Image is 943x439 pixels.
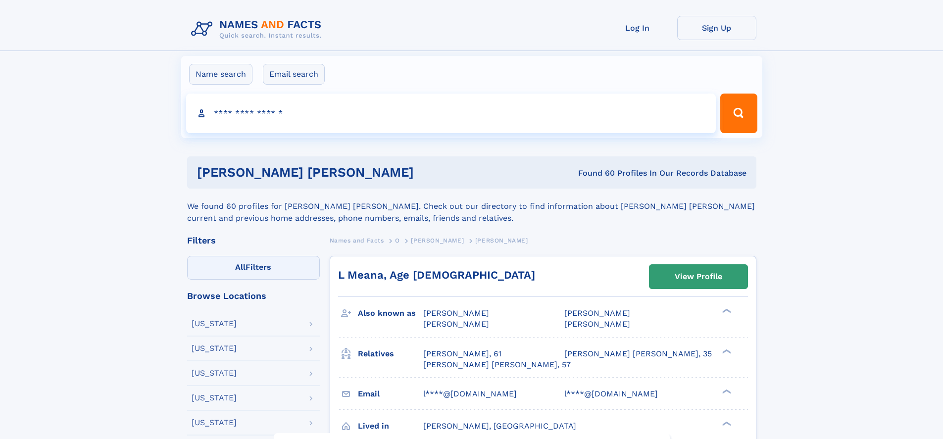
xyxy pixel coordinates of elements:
[187,16,330,43] img: Logo Names and Facts
[423,348,501,359] a: [PERSON_NAME], 61
[423,308,489,318] span: [PERSON_NAME]
[720,348,732,354] div: ❯
[423,359,571,370] a: [PERSON_NAME] [PERSON_NAME], 57
[411,234,464,246] a: [PERSON_NAME]
[235,262,246,272] span: All
[192,320,237,328] div: [US_STATE]
[192,394,237,402] div: [US_STATE]
[358,386,423,402] h3: Email
[720,420,732,427] div: ❯
[564,308,630,318] span: [PERSON_NAME]
[263,64,325,85] label: Email search
[649,265,747,289] a: View Profile
[192,344,237,352] div: [US_STATE]
[598,16,677,40] a: Log In
[423,421,576,431] span: [PERSON_NAME], [GEOGRAPHIC_DATA]
[187,189,756,224] div: We found 60 profiles for [PERSON_NAME] [PERSON_NAME]. Check out our directory to find information...
[475,237,528,244] span: [PERSON_NAME]
[189,64,252,85] label: Name search
[720,94,757,133] button: Search Button
[677,16,756,40] a: Sign Up
[564,319,630,329] span: [PERSON_NAME]
[187,236,320,245] div: Filters
[720,388,732,394] div: ❯
[192,419,237,427] div: [US_STATE]
[395,234,400,246] a: O
[192,369,237,377] div: [US_STATE]
[358,418,423,435] h3: Lived in
[496,168,746,179] div: Found 60 Profiles In Our Records Database
[330,234,384,246] a: Names and Facts
[411,237,464,244] span: [PERSON_NAME]
[187,292,320,300] div: Browse Locations
[186,94,716,133] input: search input
[358,345,423,362] h3: Relatives
[395,237,400,244] span: O
[338,269,535,281] a: L Meana, Age [DEMOGRAPHIC_DATA]
[358,305,423,322] h3: Also known as
[720,308,732,314] div: ❯
[564,348,712,359] a: [PERSON_NAME] [PERSON_NAME], 35
[197,166,496,179] h1: [PERSON_NAME] [PERSON_NAME]
[675,265,722,288] div: View Profile
[187,256,320,280] label: Filters
[423,319,489,329] span: [PERSON_NAME]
